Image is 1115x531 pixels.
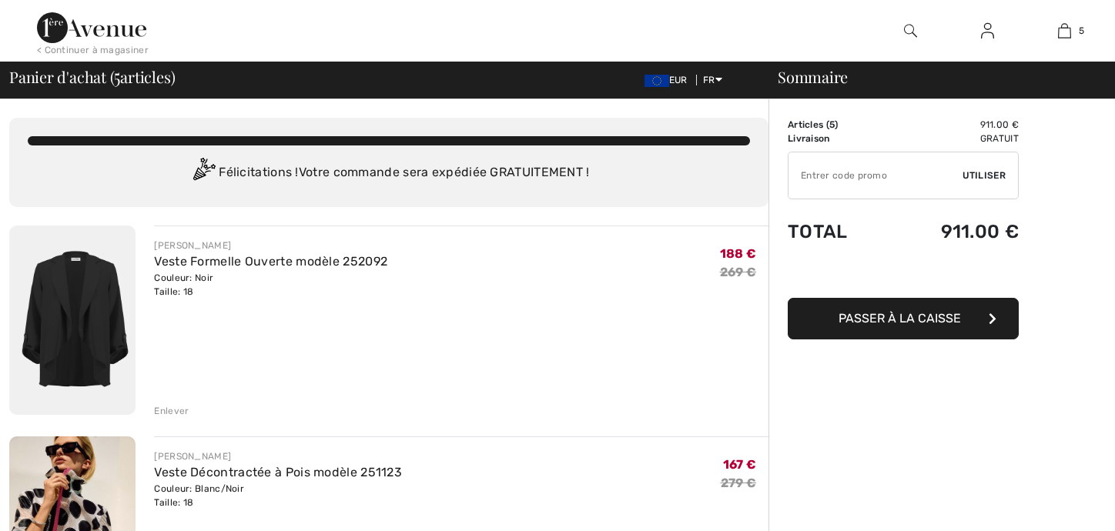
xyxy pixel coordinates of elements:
[645,75,694,85] span: EUR
[9,225,136,415] img: Veste Formelle Ouverte modèle 252092
[963,169,1006,182] span: Utiliser
[788,118,888,132] td: Articles ( )
[1026,22,1102,40] a: 5
[788,258,1019,292] iframe: PayPal
[721,476,757,490] s: 279 €
[28,158,750,189] div: Félicitations ! Votre commande sera expédiée GRATUITEMENT !
[789,152,963,199] input: Code promo
[981,22,994,40] img: Mes infos
[154,482,402,509] div: Couleur: Blanc/Noir Taille: 18
[154,404,189,418] div: Enlever
[1079,24,1084,38] span: 5
[969,22,1006,41] a: Se connecter
[1058,22,1071,40] img: Mon panier
[723,457,757,472] span: 167 €
[154,465,402,479] a: Veste Décontractée à Pois modèle 251123
[788,298,1019,339] button: Passer à la caisse
[788,205,888,258] td: Total
[888,205,1019,258] td: 911.00 €
[788,132,888,145] td: Livraison
[188,158,219,189] img: Congratulation2.svg
[37,43,149,57] div: < Continuer à magasiner
[154,449,402,463] div: [PERSON_NAME]
[759,69,1106,85] div: Sommaire
[154,239,387,252] div: [PERSON_NAME]
[888,118,1019,132] td: 911.00 €
[888,132,1019,145] td: Gratuit
[114,65,120,85] span: 5
[839,311,961,326] span: Passer à la caisse
[154,271,387,299] div: Couleur: Noir Taille: 18
[37,12,146,43] img: 1ère Avenue
[720,246,757,261] span: 188 €
[829,119,835,130] span: 5
[154,254,387,269] a: Veste Formelle Ouverte modèle 252092
[904,22,917,40] img: recherche
[703,75,722,85] span: FR
[9,69,175,85] span: Panier d'achat ( articles)
[720,265,757,279] s: 269 €
[645,75,669,87] img: Euro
